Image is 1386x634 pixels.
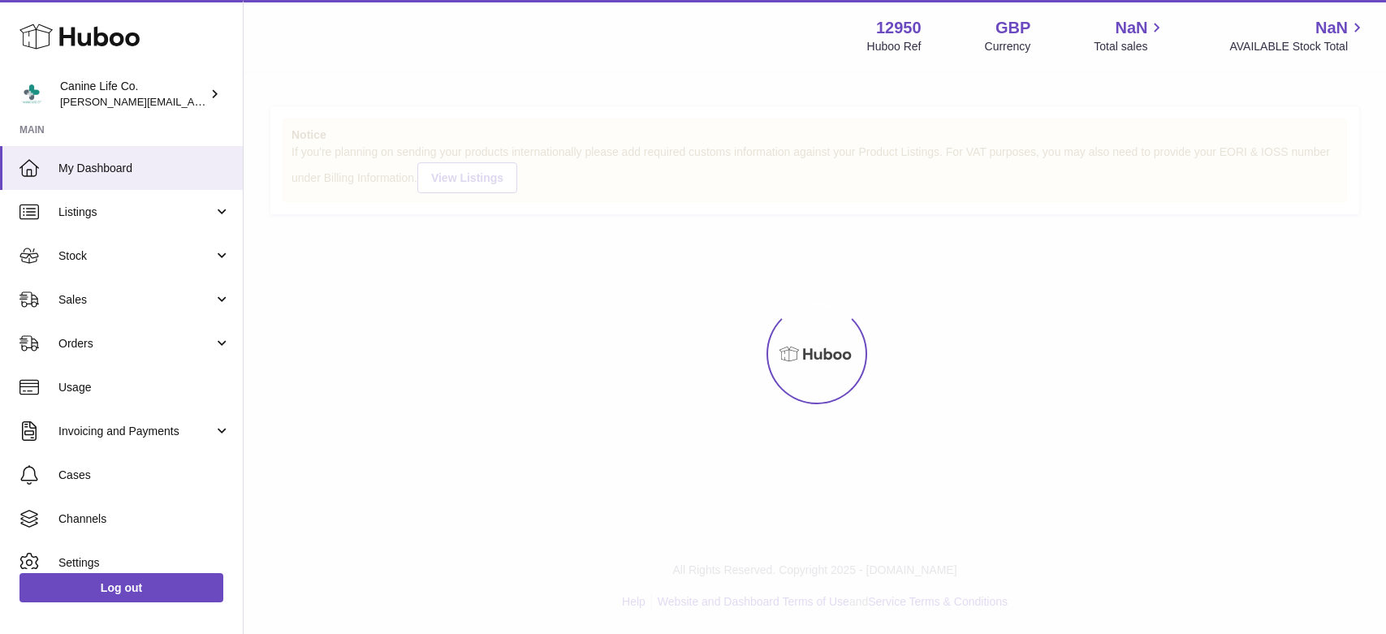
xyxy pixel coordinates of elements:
span: NaN [1115,17,1147,39]
span: AVAILABLE Stock Total [1229,39,1367,54]
span: Orders [58,336,214,352]
span: Cases [58,468,231,483]
strong: 12950 [876,17,922,39]
img: kevin@clsgltd.co.uk [19,82,44,106]
span: Settings [58,555,231,571]
span: Channels [58,511,231,527]
span: Stock [58,248,214,264]
a: NaN AVAILABLE Stock Total [1229,17,1367,54]
span: [PERSON_NAME][EMAIL_ADDRESS][DOMAIN_NAME] [60,95,326,108]
span: Invoicing and Payments [58,424,214,439]
div: Currency [985,39,1031,54]
span: Listings [58,205,214,220]
span: NaN [1315,17,1348,39]
span: Usage [58,380,231,395]
span: Total sales [1094,39,1166,54]
strong: GBP [995,17,1030,39]
a: NaN Total sales [1094,17,1166,54]
a: Log out [19,573,223,602]
span: Sales [58,292,214,308]
div: Canine Life Co. [60,79,206,110]
div: Huboo Ref [867,39,922,54]
span: My Dashboard [58,161,231,176]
